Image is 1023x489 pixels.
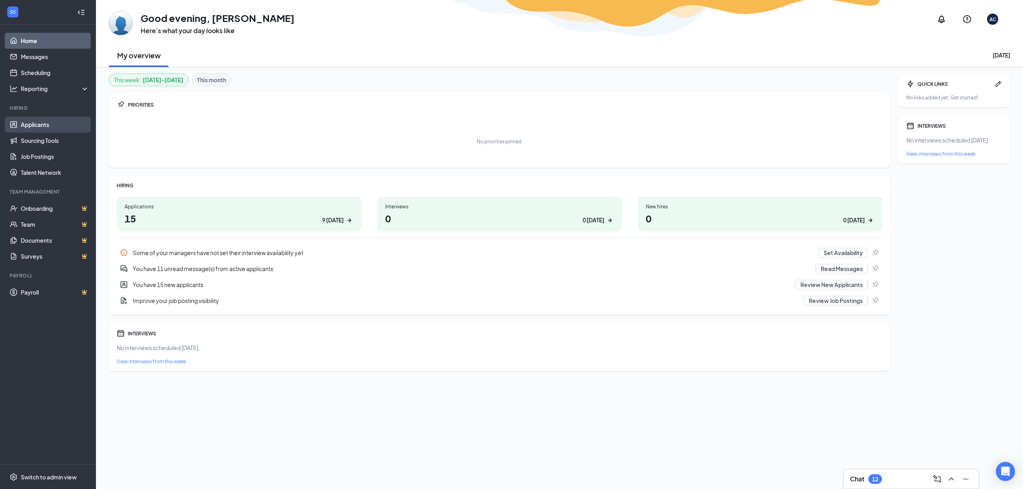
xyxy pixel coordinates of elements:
svg: ArrowRight [345,216,353,224]
div: No links added yet. Get started! [906,94,1002,101]
a: SurveysCrown [21,248,89,264]
h3: Chat [850,475,864,483]
a: Job Postings [21,148,89,164]
svg: Calendar [117,329,125,337]
h1: Good evening, [PERSON_NAME] [141,11,295,25]
button: ComposeMessage [931,473,943,485]
svg: Pin [871,265,879,273]
a: View interviews from this week [906,150,1002,157]
div: INTERVIEWS [128,330,882,337]
div: You have 11 unread message(s) from active applicants [133,265,811,273]
div: 12 [872,476,878,483]
div: 9 [DATE] [322,216,344,224]
a: View interviews from this week [117,358,882,365]
a: Interviews00 [DATE]ArrowRight [377,197,622,232]
svg: Pin [117,101,125,109]
svg: ComposeMessage [932,474,942,484]
svg: ArrowRight [606,216,614,224]
a: New hires00 [DATE]ArrowRight [638,197,882,232]
a: TeamCrown [21,216,89,232]
div: Reporting [21,85,90,93]
img: Amanda Case [109,11,133,35]
svg: Pin [871,297,879,305]
button: Set Availability [818,248,868,257]
svg: DocumentAdd [120,297,128,305]
h1: 0 [646,212,874,225]
svg: Info [120,249,128,257]
div: Some of your managers have not set their interview availability yet [133,249,814,257]
a: Sourcing Tools [21,133,89,148]
div: Improve your job posting visibility [133,297,799,305]
button: Review New Applicants [795,280,868,289]
svg: Analysis [10,85,18,93]
svg: Pen [994,80,1002,88]
svg: Notifications [937,14,946,24]
div: New hires [646,203,874,210]
a: DocumentsCrown [21,232,89,248]
div: You have 15 new applicants [133,281,790,289]
h3: Here’s what your day looks like [141,26,295,35]
div: HIRING [117,182,882,189]
div: Improve your job posting visibility [117,293,882,309]
svg: Collapse [77,8,85,16]
div: Applications [125,203,353,210]
a: DocumentAddImprove your job posting visibilityReview Job PostingsPin [117,293,882,309]
button: ChevronUp [945,473,958,485]
div: You have 11 unread message(s) from active applicants [117,261,882,277]
svg: QuestionInfo [962,14,972,24]
div: Open Intercom Messenger [996,462,1015,481]
svg: ChevronUp [947,474,956,484]
svg: Pin [871,281,879,289]
a: Scheduling [21,65,89,81]
div: No interviews scheduled [DATE]. [117,344,882,352]
div: PRIORITIES [128,101,882,108]
a: PayrollCrown [21,284,89,300]
div: Team Management [10,188,88,195]
div: This week : [114,75,183,84]
div: No priorities pinned. [477,138,523,145]
b: This month [197,75,226,84]
svg: DoubleChatActive [120,265,128,273]
div: QUICK LINKS [918,81,991,87]
a: UserEntityYou have 15 new applicantsReview New ApplicantsPin [117,277,882,293]
a: Applications159 [DATE]ArrowRight [117,197,361,232]
a: OnboardingCrown [21,200,89,216]
a: Home [21,33,89,49]
b: [DATE] - [DATE] [143,75,183,84]
div: Switch to admin view [21,473,77,481]
button: Review Job Postings [804,296,868,305]
h2: My overview [117,50,161,60]
button: Minimize [959,473,972,485]
svg: Calendar [906,122,914,130]
div: [DATE] [993,51,1010,59]
a: Talent Network [21,164,89,180]
svg: UserEntity [120,281,128,289]
div: Interviews [385,203,614,210]
svg: ArrowRight [866,216,874,224]
h1: 15 [125,212,353,225]
a: Applicants [21,117,89,133]
svg: Pin [871,249,879,257]
svg: Bolt [906,80,914,88]
div: INTERVIEWS [918,123,1002,129]
div: Some of your managers have not set their interview availability yet [117,245,882,261]
div: Payroll [10,272,88,279]
h1: 0 [385,212,614,225]
svg: Minimize [961,474,971,484]
a: Messages [21,49,89,65]
div: AC [989,16,996,23]
div: Hiring [10,105,88,111]
button: Read Messages [816,264,868,273]
div: You have 15 new applicants [117,277,882,293]
div: 0 [DATE] [843,216,865,224]
svg: WorkstreamLogo [9,8,17,16]
div: No interviews scheduled [DATE]. [906,136,1002,144]
div: 0 [DATE] [583,216,604,224]
svg: Settings [10,473,18,481]
a: DoubleChatActiveYou have 11 unread message(s) from active applicantsRead MessagesPin [117,261,882,277]
a: InfoSome of your managers have not set their interview availability yetSet AvailabilityPin [117,245,882,261]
